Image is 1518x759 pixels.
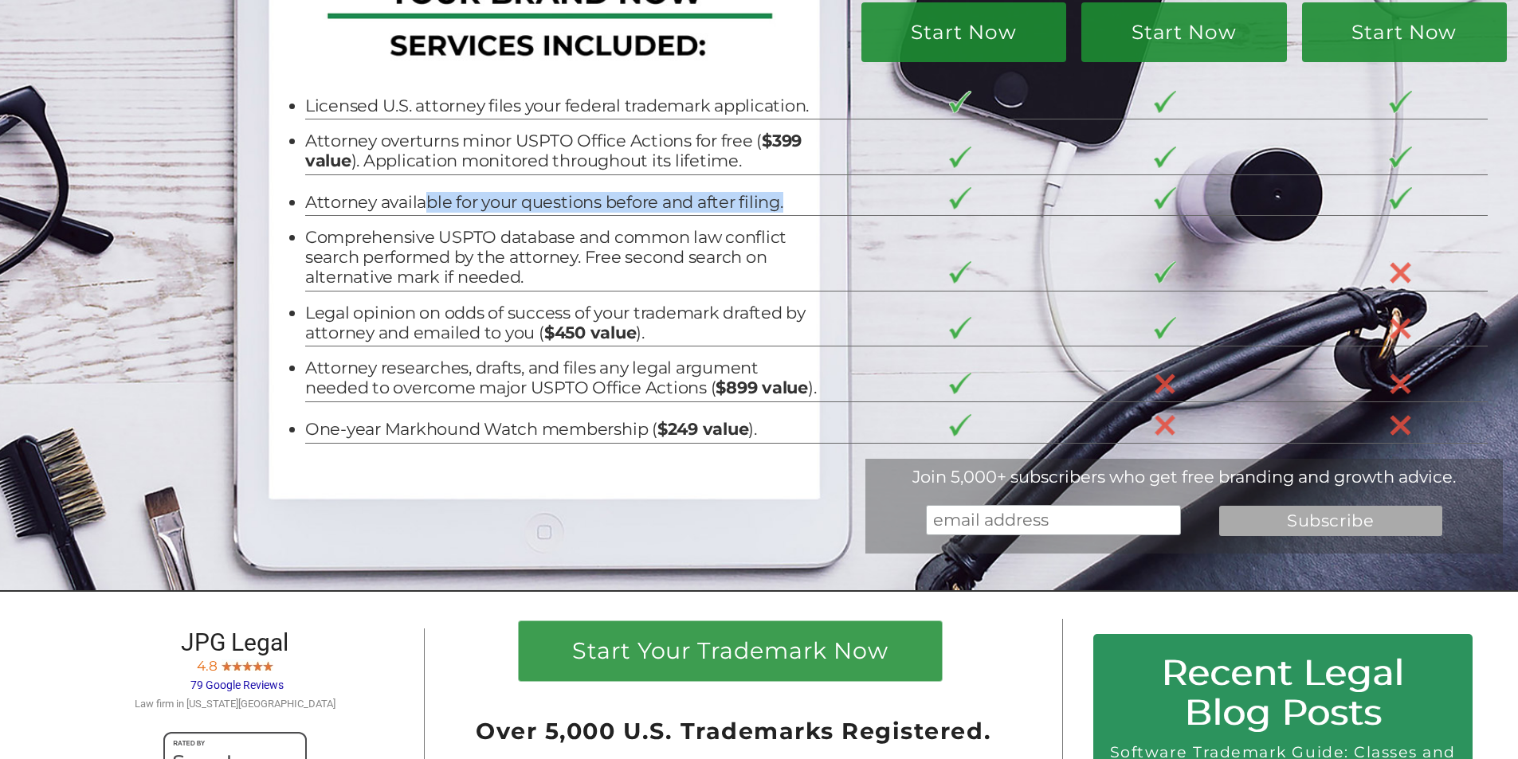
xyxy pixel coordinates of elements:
img: Screen-Shot-2017-10-03-at-11.31.22-PM.jpg [232,659,242,671]
li: Attorney available for your questions before and after filing. [305,193,817,213]
img: checkmark-border-3.png [1154,317,1177,339]
img: X-30-3.png [1389,261,1412,284]
img: checkmark-border-3.png [1154,91,1177,113]
div: Join 5,000+ subscribers who get free branding and growth advice. [865,467,1503,487]
img: checkmark-border-3.png [1389,187,1412,209]
span: JPG Legal [181,628,288,656]
input: Subscribe [1219,506,1442,536]
img: checkmark-border-3.png [949,91,972,113]
img: checkmark-border-3.png [949,373,972,395]
img: Screen-Shot-2017-10-03-at-11.31.22-PM.jpg [253,659,263,671]
li: Attorney overturns minor USPTO Office Actions for free ( ). Application monitored throughout its ... [305,131,817,171]
h1: Start Your Trademark Now [534,640,927,671]
a: Start Your Trademark Now [519,621,942,680]
img: checkmark-border-3.png [949,187,972,209]
img: X-30-3.png [1389,414,1412,437]
img: X-30-3.png [1389,317,1412,340]
img: checkmark-border-3.png [1389,147,1412,169]
img: X-30-3.png [1154,373,1177,396]
b: $899 value [716,378,808,397]
img: Screen-Shot-2017-10-03-at-11.31.22-PM.jpg [222,659,232,671]
a: Start Now [1081,2,1286,62]
img: X-30-3.png [1389,373,1412,396]
img: checkmark-border-3.png [949,317,972,339]
span: 79 Google Reviews [190,679,284,691]
li: Attorney researches, drafts, and files any legal argument needed to overcome major USPTO Office A... [305,358,817,398]
img: checkmark-border-3.png [1389,91,1412,113]
input: email address [926,505,1181,535]
img: Screen-Shot-2017-10-03-at-11.31.22-PM.jpg [242,659,253,671]
a: JPG Legal 4.8 79 Google Reviews Law firm in [US_STATE][GEOGRAPHIC_DATA] [135,638,335,711]
img: checkmark-border-3.png [949,414,972,436]
a: Start Now [861,2,1066,62]
span: Recent Legal Blog Posts [1161,651,1404,733]
li: Comprehensive USPTO database and common law conflict search performed by the attorney. Free secon... [305,228,817,287]
b: $249 value [657,419,749,439]
img: checkmark-border-3.png [949,261,972,284]
span: 4.8 [197,658,218,674]
span: Law firm in [US_STATE][GEOGRAPHIC_DATA] [135,698,335,710]
li: Licensed U.S. attorney files your federal trademark application. [305,96,817,116]
img: checkmark-border-3.png [1154,261,1177,284]
li: Legal opinion on odds of success of your trademark drafted by attorney and emailed to you ( ). [305,303,817,343]
b: $399 value [305,131,802,170]
b: $450 value [544,323,637,342]
img: checkmark-border-3.png [1154,187,1177,209]
span: Over 5,000 U.S. Trademarks Registered. [476,717,990,745]
img: checkmark-border-3.png [1154,147,1177,169]
img: checkmark-border-3.png [949,147,972,169]
img: X-30-3.png [1154,414,1177,437]
img: Screen-Shot-2017-10-03-at-11.31.22-PM.jpg [263,659,273,671]
li: One-year Markhound Watch membership ( ). [305,420,817,440]
a: Start Now [1302,2,1507,62]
